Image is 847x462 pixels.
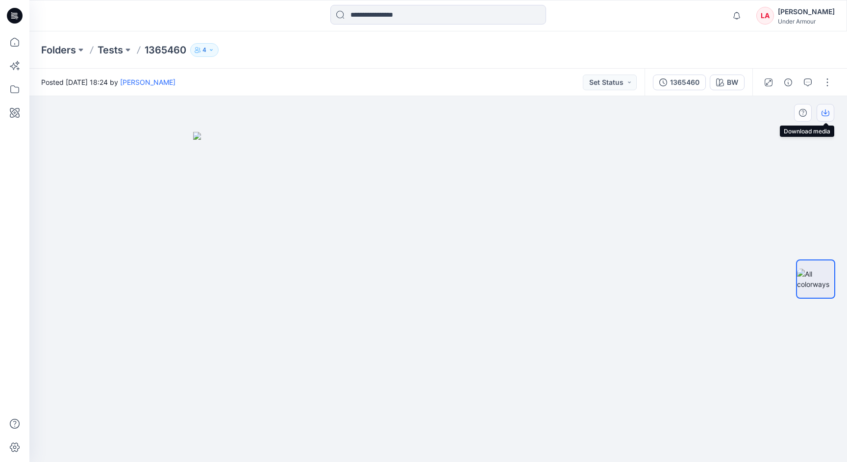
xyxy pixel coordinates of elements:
img: eyJhbGciOiJIUzI1NiIsImtpZCI6IjAiLCJzbHQiOiJzZXMiLCJ0eXAiOiJKV1QifQ.eyJkYXRhIjp7InR5cGUiOiJzdG9yYW... [193,132,683,462]
button: Details [780,75,796,90]
div: Under Armour [778,18,835,25]
button: 1365460 [653,75,706,90]
p: 4 [202,45,206,55]
p: 1365460 [145,43,186,57]
span: Posted [DATE] 18:24 by [41,77,175,87]
a: Tests [98,43,123,57]
button: BW [710,75,745,90]
div: LA [756,7,774,25]
a: Folders [41,43,76,57]
button: 4 [190,43,219,57]
div: BW [727,77,738,88]
div: 1365460 [670,77,699,88]
img: All colorways [797,269,834,289]
a: [PERSON_NAME] [120,78,175,86]
div: [PERSON_NAME] [778,6,835,18]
